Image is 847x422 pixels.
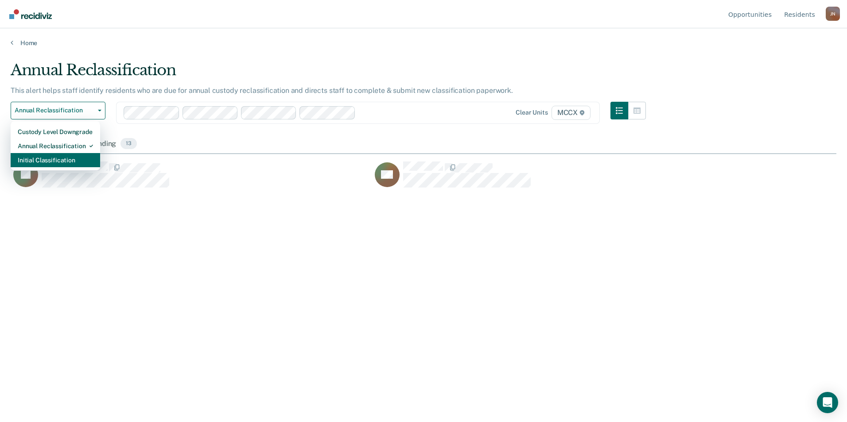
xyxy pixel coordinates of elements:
div: Pending13 [88,134,139,154]
div: Custody Level Downgrade [18,125,93,139]
span: MCCX [552,106,591,120]
div: Initial Classification [18,153,93,167]
span: Annual Reclassification [15,107,94,114]
div: Open Intercom Messenger [817,392,838,413]
div: CaseloadOpportunityCell-00365264 [11,161,372,196]
div: Annual Reclassification [11,61,646,86]
img: Recidiviz [9,9,52,19]
div: Clear units [516,109,548,116]
div: Annual Reclassification [18,139,93,153]
div: J N [826,7,840,21]
span: 13 [120,138,137,150]
button: Profile dropdown button [826,7,840,21]
p: This alert helps staff identify residents who are due for annual custody reclassification and dir... [11,86,513,95]
div: CaseloadOpportunityCell-00155471 [372,161,734,196]
div: Dropdown Menu [11,121,100,171]
a: Home [11,39,836,47]
button: Annual Reclassification [11,102,105,119]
